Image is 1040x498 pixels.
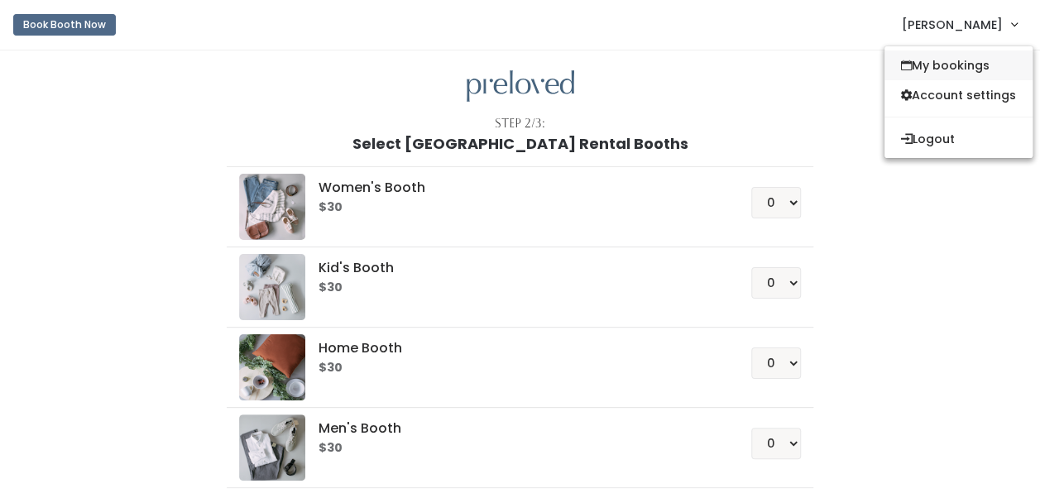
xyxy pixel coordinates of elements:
[319,421,712,436] h5: Men's Booth
[319,281,712,294] h6: $30
[239,254,305,320] img: preloved logo
[13,14,116,36] button: Book Booth Now
[352,136,688,152] h1: Select [GEOGRAPHIC_DATA] Rental Booths
[319,341,712,356] h5: Home Booth
[319,180,712,195] h5: Women's Booth
[884,50,1033,80] a: My bookings
[885,7,1033,42] a: [PERSON_NAME]
[239,414,305,481] img: preloved logo
[319,362,712,375] h6: $30
[495,115,545,132] div: Step 2/3:
[319,442,712,455] h6: $30
[13,7,116,43] a: Book Booth Now
[319,261,712,275] h5: Kid's Booth
[902,16,1003,34] span: [PERSON_NAME]
[467,70,574,103] img: preloved logo
[239,174,305,240] img: preloved logo
[319,201,712,214] h6: $30
[884,80,1033,110] a: Account settings
[884,124,1033,154] button: Logout
[239,334,305,400] img: preloved logo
